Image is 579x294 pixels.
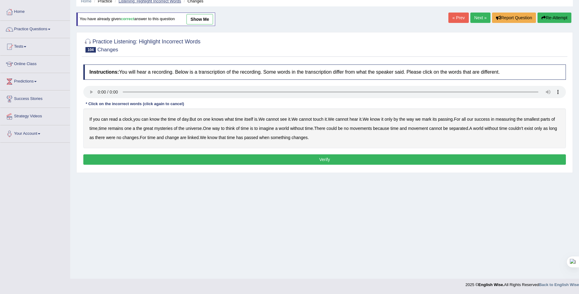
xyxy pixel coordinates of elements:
[161,117,167,122] b: the
[280,117,287,122] b: see
[275,126,278,131] b: a
[117,135,121,140] b: no
[95,135,105,140] b: there
[271,135,291,140] b: something
[328,117,335,122] b: We
[0,108,70,123] a: Strategy Videos
[225,117,234,122] b: what
[305,126,313,131] b: time
[534,126,542,131] b: only
[432,117,437,122] b: its
[241,126,249,131] b: time
[474,117,490,122] b: success
[180,135,186,140] b: are
[517,117,523,122] b: the
[236,135,243,140] b: has
[449,126,468,131] b: separated
[443,126,448,131] b: be
[399,117,405,122] b: the
[203,117,210,122] b: one
[133,126,135,131] b: a
[89,117,92,122] b: If
[338,126,343,131] b: be
[470,13,490,23] a: Next »
[97,47,118,53] small: Changes
[136,126,142,131] b: the
[537,13,571,23] button: Re-Attempt
[327,126,337,131] b: could
[226,126,235,131] b: think
[122,135,139,140] b: changes
[543,126,548,131] b: as
[83,101,186,107] div: * Click on the incorrect words (click again to cancel)
[394,117,398,122] b: by
[539,282,579,287] strong: Back to English Wise
[524,126,533,131] b: exist
[236,126,240,131] b: of
[349,117,358,122] b: hear
[373,126,389,131] b: because
[212,117,224,122] b: knows
[165,135,179,140] b: change
[99,126,107,131] b: time
[254,126,258,131] b: to
[465,279,579,288] div: 2025 © All Rights Reserved
[203,126,211,131] b: One
[0,90,70,106] a: Success Stories
[499,126,507,131] b: time
[484,126,498,131] b: without
[187,135,199,140] b: linked
[299,117,312,122] b: cannot
[89,126,97,131] b: time
[478,282,504,287] strong: English Wise.
[469,126,472,131] b: A
[122,117,132,122] b: clock
[448,13,469,23] a: « Prev
[266,117,279,122] b: cannot
[551,117,555,122] b: of
[109,117,118,122] b: read
[400,126,407,131] b: and
[101,117,108,122] b: can
[0,56,70,71] a: Online Class
[147,135,155,140] b: time
[290,126,304,131] b: without
[325,117,327,122] b: it
[83,108,566,148] div: , . . . . . . , . . . . . .
[291,117,298,122] b: We
[314,126,325,131] b: There
[524,117,539,122] b: smallest
[200,135,206,140] b: We
[208,135,218,140] b: know
[121,17,134,21] b: correct
[491,117,494,122] b: in
[495,117,515,122] b: measuring
[279,126,289,131] b: world
[407,117,414,122] b: way
[168,117,176,122] b: time
[186,14,213,24] a: show me
[154,126,172,131] b: mysteries
[221,126,225,131] b: to
[549,126,557,131] b: long
[454,117,460,122] b: For
[197,117,202,122] b: on
[141,117,148,122] b: can
[350,126,372,131] b: movements
[250,126,253,131] b: is
[415,117,421,122] b: we
[254,117,257,122] b: is
[235,117,243,122] b: time
[335,117,348,122] b: cannot
[186,126,202,131] b: universe
[313,117,323,122] b: touch
[212,126,220,131] b: way
[106,135,115,140] b: were
[408,126,428,131] b: movement
[133,117,140,122] b: you
[473,126,483,131] b: world
[0,21,70,36] a: Practice Questions
[85,47,96,53] span: 104
[174,126,177,131] b: of
[190,117,196,122] b: But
